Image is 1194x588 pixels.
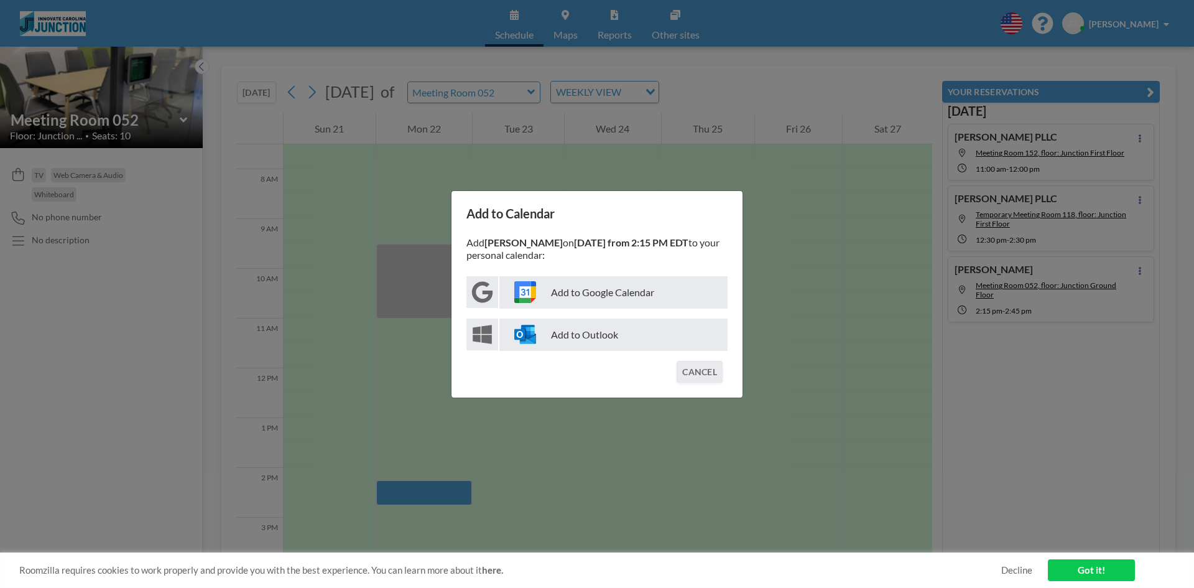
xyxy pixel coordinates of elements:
[466,206,728,222] h3: Add to Calendar
[514,281,536,303] img: google-calendar-icon.svg
[574,236,688,248] strong: [DATE] from 2:15 PM EDT
[466,276,728,309] button: Add to Google Calendar
[482,564,503,576] a: here.
[514,324,536,345] img: windows-outlook-icon.svg
[484,236,563,248] strong: [PERSON_NAME]
[466,319,728,351] button: Add to Outlook
[1048,559,1135,581] a: Got it!
[1001,564,1032,576] a: Decline
[499,319,728,351] p: Add to Outlook
[19,564,1001,576] span: Roomzilla requires cookies to work properly and provide you with the best experience. You can lea...
[499,276,728,309] p: Add to Google Calendar
[466,236,728,261] p: Add on to your personal calendar:
[677,361,723,383] button: CANCEL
